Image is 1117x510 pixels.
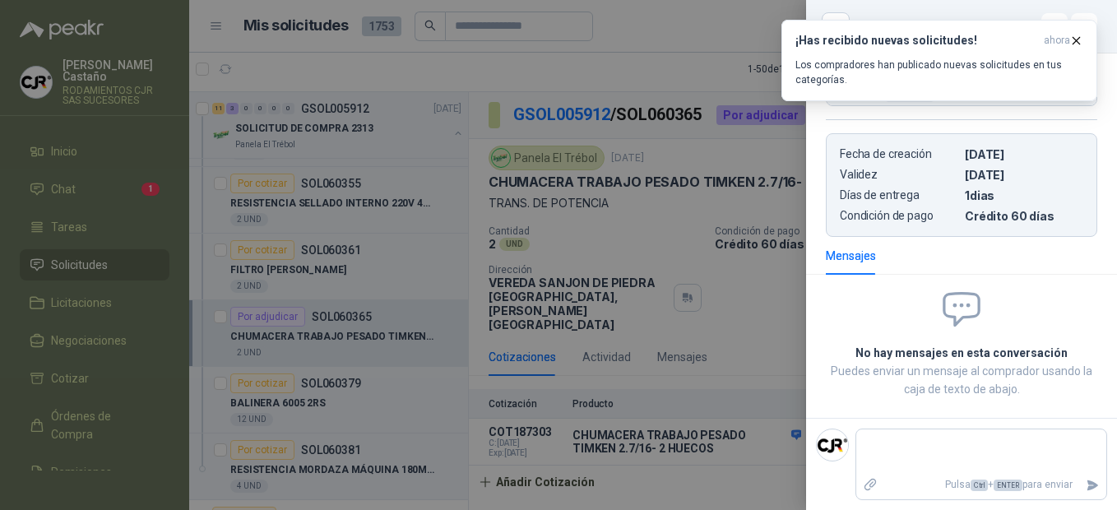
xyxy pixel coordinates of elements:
p: Validez [840,168,958,182]
p: Los compradores han publicado nuevas solicitudes en tus categorías. [795,58,1083,87]
div: COT187303 [859,13,1097,39]
h2: No hay mensajes en esta conversación [826,344,1097,362]
span: ENTER [994,480,1022,491]
p: Crédito 60 días [965,209,1083,223]
p: Puedes enviar un mensaje al comprador usando la caja de texto de abajo. [826,362,1097,398]
p: Condición de pago [840,209,958,223]
button: ¡Has recibido nuevas solicitudes!ahora Los compradores han publicado nuevas solicitudes en tus ca... [781,20,1097,101]
p: Fecha de creación [840,147,958,161]
img: Company Logo [817,429,848,461]
button: Close [826,16,846,36]
p: Pulsa + para enviar [884,471,1080,499]
label: Adjuntar archivos [856,471,884,499]
p: [DATE] [965,147,1083,161]
div: Mensajes [826,247,876,265]
h3: ¡Has recibido nuevas solicitudes! [795,34,1037,48]
span: ahora [1044,34,1070,48]
p: Días de entrega [840,188,958,202]
button: Enviar [1079,471,1106,499]
p: [DATE] [965,168,1083,182]
p: 1 dias [965,188,1083,202]
span: Ctrl [971,480,988,491]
